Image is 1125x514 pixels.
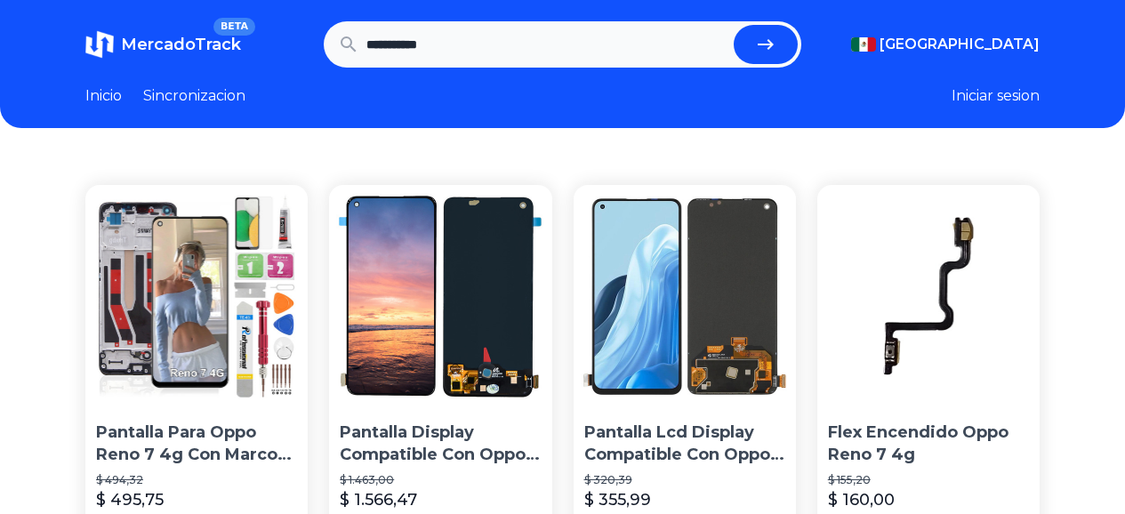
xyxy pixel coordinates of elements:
img: Pantalla Para Oppo Reno 7 4g Con Marco Cph2363 Incell [85,185,308,407]
p: Pantalla Para Oppo Reno 7 4g Con Marco Cph2363 Incell [96,422,297,466]
p: Pantalla Display Compatible Con Oppo Reno 7 4g Oled [340,422,541,466]
a: Sincronizacion [143,85,245,107]
p: $ 320,39 [584,473,785,487]
a: Inicio [85,85,122,107]
img: Mexico [851,37,876,52]
p: $ 494,32 [96,473,297,487]
button: [GEOGRAPHIC_DATA] [851,34,1040,55]
p: $ 355,99 [584,487,651,512]
p: $ 155,20 [828,473,1029,487]
p: $ 495,75 [96,487,164,512]
img: Pantalla Lcd Display Compatible Con Oppo Reno 7 4g Incell [574,185,796,407]
button: Iniciar sesion [952,85,1040,107]
p: $ 160,00 [828,487,895,512]
p: Pantalla Lcd Display Compatible Con Oppo Reno 7 4g Incell [584,422,785,466]
img: Pantalla Display Compatible Con Oppo Reno 7 4g Oled [329,185,551,407]
p: Flex Encendido Oppo Reno 7 4g [828,422,1029,466]
span: [GEOGRAPHIC_DATA] [880,34,1040,55]
p: $ 1.463,00 [340,473,541,487]
span: MercadoTrack [121,35,241,54]
a: MercadoTrackBETA [85,30,241,59]
span: BETA [213,18,255,36]
img: Flex Encendido Oppo Reno 7 4g [817,185,1040,407]
img: MercadoTrack [85,30,114,59]
p: $ 1.566,47 [340,487,417,512]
